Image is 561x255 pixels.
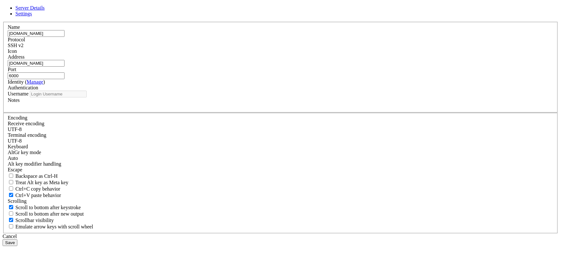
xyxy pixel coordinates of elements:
[8,155,18,161] span: Auto
[15,193,61,198] span: Ctrl+V paste behavior
[15,180,68,185] span: Treat Alt key as Meta key
[8,205,81,210] label: Whether to scroll to the bottom on any keystroke.
[3,3,477,7] x-row: FATAL ERROR: Connection refused
[15,211,84,217] span: Scroll to bottom after new output
[15,186,60,192] span: Ctrl+C copy behavior
[9,224,13,228] input: Emulate arrow keys with scroll wheel
[8,173,58,179] label: If true, the backspace should send BS ('\x08', aka ^H). Otherwise the backspace key should send '...
[15,218,54,223] span: Scrollbar visibility
[8,211,84,217] label: Scroll to bottom after new output.
[25,79,45,85] span: ( )
[8,30,65,37] input: Server Name
[8,79,45,85] label: Identity
[8,138,22,144] span: UTF-8
[9,186,13,191] input: Ctrl+C copy behavior
[8,193,61,198] label: Ctrl+V pastes if true, sends ^V to host if false. Ctrl+Shift+V sends ^V to host if true, pastes i...
[8,155,553,161] div: Auto
[8,60,65,67] input: Host Name or IP
[8,91,29,96] label: Username
[3,7,5,12] div: (0, 1)
[15,205,81,210] span: Scroll to bottom after keystroke
[8,127,553,132] div: UTF-8
[9,174,13,178] input: Backspace as Ctrl-H
[8,121,44,126] label: Set the expected encoding for data received from the host. If the encodings do not match, visual ...
[15,173,58,179] span: Backspace as Ctrl-H
[8,138,553,144] div: UTF-8
[30,91,87,97] input: Login Username
[8,224,93,229] label: When using the alternative screen buffer, and DECCKM (Application Cursor Keys) is active, mouse w...
[8,54,24,60] label: Address
[3,239,17,246] button: Save
[8,115,27,120] label: Encoding
[15,11,32,16] a: Settings
[8,186,60,192] label: Ctrl-C copies if true, send ^C to host if false. Ctrl-Shift-C sends ^C to host if true, copies if...
[8,167,22,172] span: Escape
[9,211,13,216] input: Scroll to bottom after new output
[8,218,54,223] label: The vertical scrollbar mode.
[8,43,553,48] div: SSH v2
[8,48,17,54] label: Icon
[8,180,68,185] label: Whether the Alt key acts as a Meta key or as a distinct Alt key.
[9,205,13,209] input: Scroll to bottom after keystroke
[8,161,61,167] label: Controls how the Alt key is handled. Escape: Send an ESC prefix. 8-Bit: Add 128 to the typed char...
[8,167,553,173] div: Escape
[9,193,13,197] input: Ctrl+V paste behavior
[8,24,20,30] label: Name
[15,5,45,11] a: Server Details
[8,127,22,132] span: UTF-8
[8,37,25,42] label: Protocol
[8,97,20,103] label: Notes
[8,72,65,79] input: Port Number
[27,79,43,85] a: Manage
[8,85,38,90] label: Authentication
[8,67,16,72] label: Port
[8,198,27,204] label: Scrolling
[3,234,558,239] div: Cancel
[8,43,23,48] span: SSH v2
[15,224,93,229] span: Emulate arrow keys with scroll wheel
[8,144,28,149] label: Keyboard
[8,132,46,138] label: The default terminal encoding. ISO-2022 enables character map translations (like graphics maps). ...
[9,180,13,184] input: Treat Alt key as Meta key
[9,218,13,222] input: Scrollbar visibility
[8,150,41,155] label: Set the expected encoding for data received from the host. If the encodings do not match, visual ...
